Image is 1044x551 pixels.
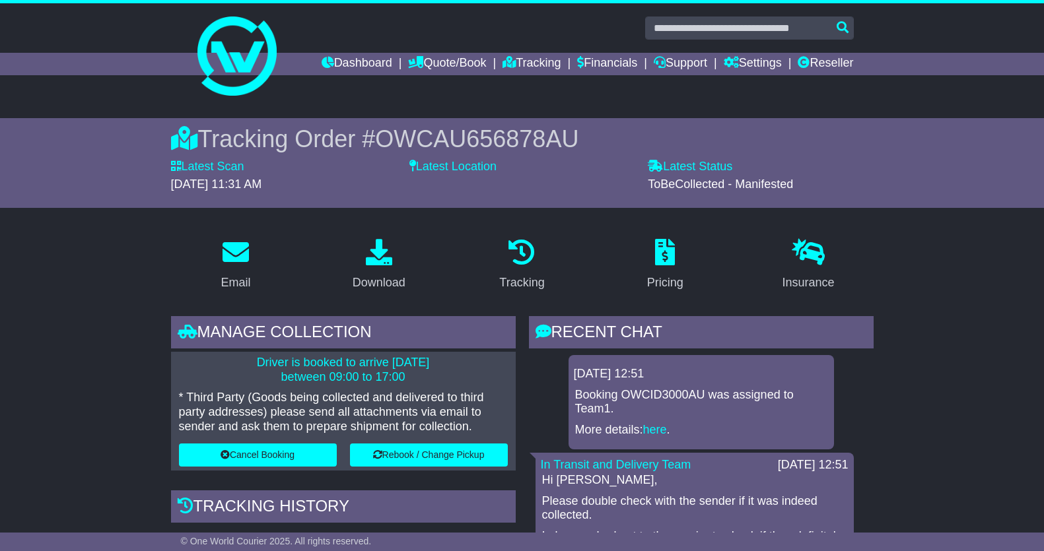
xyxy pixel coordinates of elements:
a: Insurance [774,234,843,296]
div: Tracking Order # [171,125,874,153]
div: Download [353,274,405,292]
a: Support [654,53,707,75]
p: Please double check with the sender if it was indeed collected. [542,494,847,523]
span: [DATE] 11:31 AM [171,178,262,191]
div: Pricing [647,274,683,292]
p: More details: . [575,423,827,438]
p: Hi [PERSON_NAME], [542,473,847,488]
a: Quote/Book [408,53,486,75]
a: In Transit and Delivery Team [541,458,691,471]
a: Email [212,234,259,296]
p: * Third Party (Goods being collected and delivered to third party addresses) please send all atta... [179,391,508,434]
button: Cancel Booking [179,443,337,467]
a: here [643,423,667,436]
button: Rebook / Change Pickup [350,443,508,467]
a: Settings [724,53,782,75]
p: Driver is booked to arrive [DATE] between 09:00 to 17:00 [179,356,508,384]
label: Latest Status [648,160,732,174]
div: Insurance [783,274,835,292]
a: Dashboard [322,53,392,75]
span: ToBeCollected - Manifested [648,178,793,191]
a: Download [344,234,414,296]
label: Latest Scan [171,160,244,174]
a: Tracking [503,53,561,75]
a: Pricing [639,234,692,296]
a: Tracking [491,234,553,296]
div: [DATE] 12:51 [778,458,849,472]
span: © One World Courier 2025. All rights reserved. [181,536,372,546]
div: RECENT CHAT [529,316,874,352]
div: [DATE] 12:51 [574,367,829,381]
p: Booking OWCID3000AU was assigned to Team1. [575,388,827,416]
div: Manage collection [171,316,516,352]
a: Financials [577,53,637,75]
a: Reseller [798,53,853,75]
div: Tracking history [171,490,516,526]
span: OWCAU656878AU [375,125,578,152]
div: Email [221,274,250,292]
label: Latest Location [409,160,497,174]
div: Tracking [499,274,544,292]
